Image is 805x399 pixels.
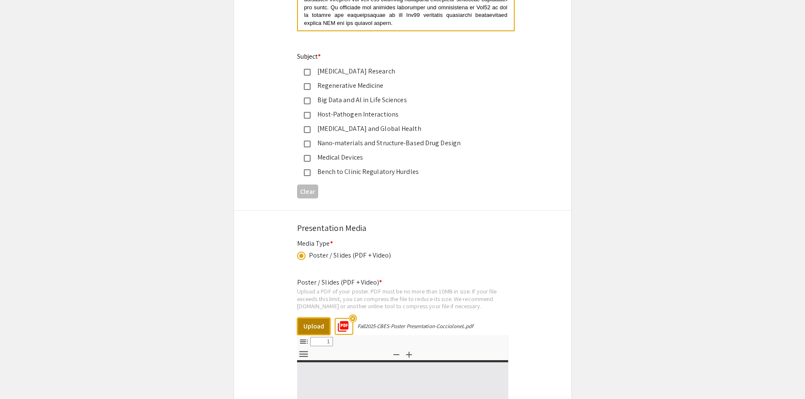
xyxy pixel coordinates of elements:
[311,95,488,105] div: Big Data and Al in Life Sciences
[297,318,330,335] button: Upload
[389,348,404,360] button: Zoom Out
[311,124,488,134] div: [MEDICAL_DATA] and Global Health
[6,361,36,393] iframe: Chat
[297,185,318,198] button: Clear
[297,52,321,61] mat-label: Subject
[297,288,508,310] div: Upload a PDF of your poster. PDF must be no more than 10MB in size. If your file exceeds this lim...
[297,278,382,287] mat-label: Poster / Slides (PDF + Video)
[402,348,416,360] button: Zoom In
[310,337,333,346] input: Page
[357,323,474,330] div: Fall2025-CBES-Poster Presentation-CoccioloneL.pdf
[297,222,508,234] div: Presentation Media
[311,138,488,148] div: Nano-materials and Structure-Based Drug Design
[334,318,347,330] mat-icon: picture_as_pdf
[311,109,488,119] div: Host-Pathogen Interactions
[349,314,357,322] mat-icon: highlight_off
[311,167,488,177] div: Bench to Clinic Regulatory Hurdles
[297,335,311,347] button: Toggle Sidebar
[297,348,311,360] button: Tools
[309,250,391,261] div: Poster / Slides (PDF + Video)
[311,152,488,163] div: Medical Devices
[297,239,333,248] mat-label: Media Type
[311,81,488,91] div: Regenerative Medicine
[311,66,488,76] div: [MEDICAL_DATA] Research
